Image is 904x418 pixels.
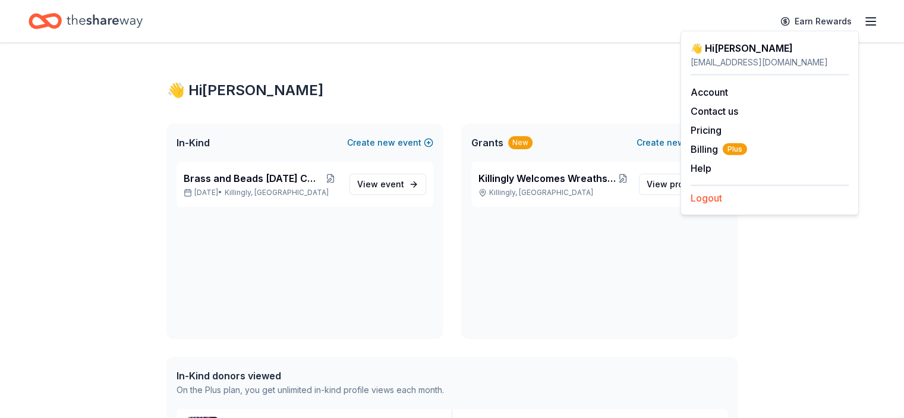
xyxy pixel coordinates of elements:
span: Killingly, [GEOGRAPHIC_DATA] [225,188,329,197]
span: project [670,179,699,189]
span: Plus [723,143,747,155]
a: Earn Rewards [773,11,859,32]
a: Pricing [691,124,722,136]
div: New [508,136,533,149]
span: new [377,136,395,150]
button: Logout [691,191,722,205]
a: View project [639,174,721,195]
p: [DATE] • [184,188,340,197]
span: event [380,179,404,189]
span: Brass and Beads [DATE] Celebration [184,171,321,186]
div: 👋 Hi [PERSON_NAME] [691,41,849,55]
span: new [667,136,685,150]
button: Contact us [691,104,738,118]
button: Createnewevent [347,136,433,150]
span: Grants [471,136,503,150]
button: Help [691,161,711,175]
a: View event [349,174,426,195]
div: [EMAIL_ADDRESS][DOMAIN_NAME] [691,55,849,70]
button: BillingPlus [691,142,747,156]
a: Account [691,86,728,98]
div: On the Plus plan, you get unlimited in-kind profile views each month. [177,383,444,397]
a: Home [29,7,143,35]
span: Killingly Welcomes Wreaths Across [GEOGRAPHIC_DATA] [478,171,617,186]
p: Killingly, [GEOGRAPHIC_DATA] [478,188,629,197]
span: In-Kind [177,136,210,150]
button: Createnewproject [637,136,728,150]
div: In-Kind donors viewed [177,369,444,383]
span: View [357,177,404,191]
span: Billing [691,142,747,156]
span: View [647,177,699,191]
div: 👋 Hi [PERSON_NAME] [167,81,738,100]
